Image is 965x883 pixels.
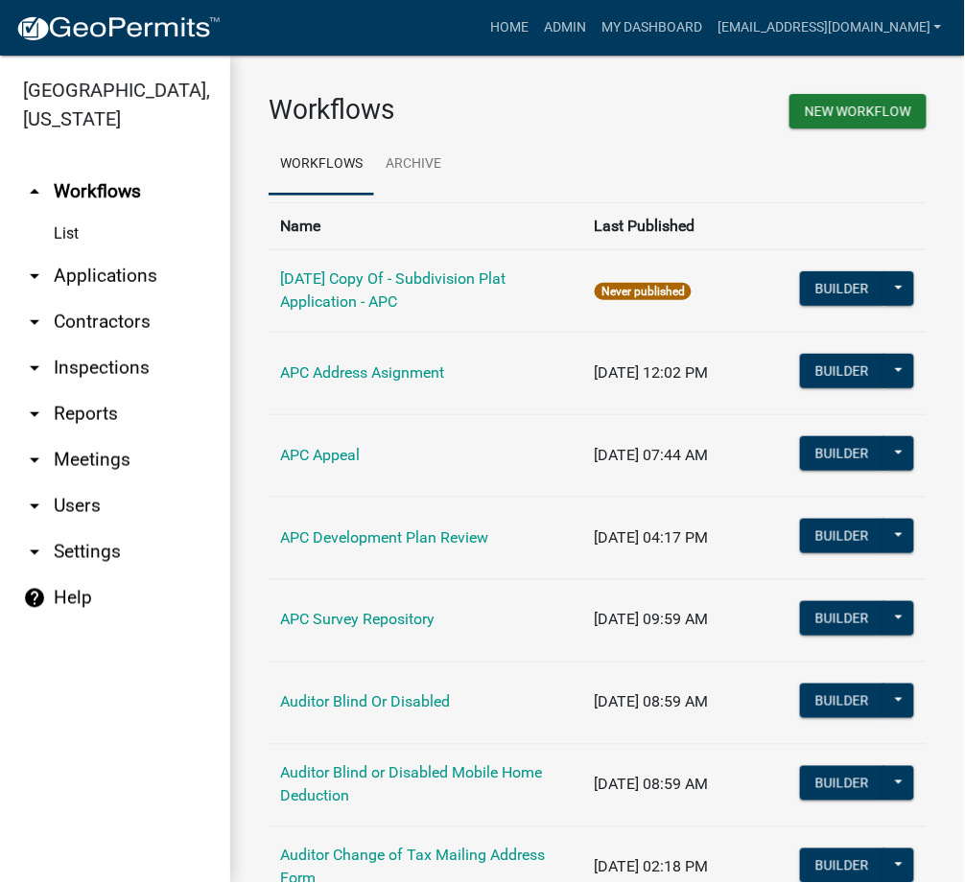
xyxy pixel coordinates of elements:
[280,269,506,311] a: [DATE] Copy Of - Subdivision Plat Application - APC
[269,94,583,127] h3: Workflows
[280,446,360,464] a: APC Appeal
[800,848,884,883] button: Builder
[280,693,450,711] a: Auditor Blind Or Disabled
[800,601,884,636] button: Builder
[594,10,710,46] a: My Dashboard
[800,271,884,306] button: Builder
[800,684,884,718] button: Builder
[269,134,374,196] a: Workflows
[23,495,46,518] i: arrow_drop_down
[23,311,46,334] i: arrow_drop_down
[280,363,444,382] a: APC Address Asignment
[280,611,435,629] a: APC Survey Repository
[23,180,46,203] i: arrow_drop_up
[23,403,46,426] i: arrow_drop_down
[800,436,884,471] button: Builder
[374,134,453,196] a: Archive
[269,202,583,249] th: Name
[23,587,46,610] i: help
[595,858,709,876] span: [DATE] 02:18 PM
[595,528,709,546] span: [DATE] 04:17 PM
[280,528,488,546] a: APC Development Plan Review
[595,363,709,382] span: [DATE] 12:02 PM
[595,693,709,711] span: [DATE] 08:59 AM
[800,354,884,388] button: Builder
[800,519,884,553] button: Builder
[23,265,46,288] i: arrow_drop_down
[789,94,927,128] button: New Workflow
[595,611,709,629] span: [DATE] 09:59 AM
[23,357,46,380] i: arrow_drop_down
[800,766,884,801] button: Builder
[595,446,709,464] span: [DATE] 07:44 AM
[583,202,788,249] th: Last Published
[595,283,692,300] span: Never published
[595,776,709,794] span: [DATE] 08:59 AM
[280,764,542,805] a: Auditor Blind or Disabled Mobile Home Deduction
[23,449,46,472] i: arrow_drop_down
[536,10,594,46] a: Admin
[23,541,46,564] i: arrow_drop_down
[710,10,950,46] a: [EMAIL_ADDRESS][DOMAIN_NAME]
[482,10,536,46] a: Home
